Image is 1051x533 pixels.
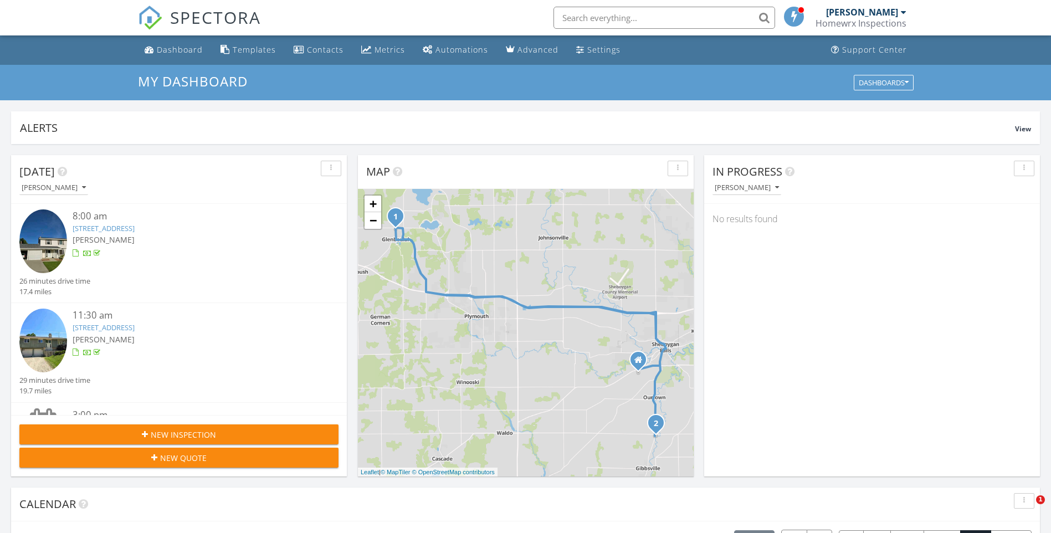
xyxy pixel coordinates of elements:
span: View [1015,124,1031,134]
button: [PERSON_NAME] [19,181,88,196]
a: [STREET_ADDRESS] [73,223,135,233]
a: Zoom in [365,196,381,212]
span: My Dashboard [138,72,248,90]
div: [PERSON_NAME] [826,7,898,18]
div: Support Center [842,44,907,55]
span: In Progress [712,164,782,179]
button: Dashboards [854,75,914,90]
div: 29 minutes drive time [19,375,90,386]
span: [PERSON_NAME] [73,334,135,345]
a: © OpenStreetMap contributors [412,469,495,475]
a: Support Center [827,40,911,60]
div: Automations [435,44,488,55]
button: [PERSON_NAME] [712,181,781,196]
div: 26 minutes drive time [19,276,90,286]
img: The Best Home Inspection Software - Spectora [138,6,162,30]
iframe: Intercom live chat [1013,495,1040,522]
div: N3669 state highway 32, Sheboygan Falls, WI 53085 [656,423,663,429]
span: SPECTORA [170,6,261,29]
input: Search everything... [553,7,775,29]
a: Templates [216,40,280,60]
div: Alerts [20,120,1015,135]
div: No results found [704,204,1040,234]
a: Leaflet [361,469,379,475]
button: New Quote [19,448,339,468]
div: 17.4 miles [19,286,90,297]
div: Dashboards [859,79,909,86]
div: | [358,468,498,477]
a: SPECTORA [138,15,261,38]
a: [STREET_ADDRESS] [73,322,135,332]
div: [PERSON_NAME] [715,184,779,192]
i: 1 [393,213,398,221]
a: Metrics [357,40,409,60]
span: 1 [1036,495,1045,504]
a: Zoom out [365,212,381,229]
span: New Quote [160,452,207,464]
div: [PERSON_NAME] [22,184,86,192]
div: 11:30 am [73,309,312,322]
a: Advanced [501,40,563,60]
a: © MapTiler [381,469,411,475]
div: Johnsonville WI 53085 [638,360,645,366]
div: Contacts [307,44,344,55]
a: 8:00 am [STREET_ADDRESS] [PERSON_NAME] 26 minutes drive time 17.4 miles [19,209,339,297]
span: [DATE] [19,164,55,179]
button: New Inspection [19,424,339,444]
div: 8:00 am [73,209,312,223]
a: Contacts [289,40,348,60]
span: New Inspection [151,429,216,440]
span: [PERSON_NAME] [73,234,135,245]
div: Dashboard [157,44,203,55]
span: Calendar [19,496,76,511]
div: Advanced [517,44,558,55]
a: Settings [572,40,625,60]
i: 2 [654,420,658,428]
img: 9329200%2Fcover_photos%2FHjc5c1peSDIz0IgkUUSb%2Fsmall.jpg [19,309,67,372]
div: Settings [587,44,621,55]
div: Metrics [375,44,405,55]
a: Automations (Basic) [418,40,493,60]
div: 19.7 miles [19,386,90,396]
img: 9306988%2Fcover_photos%2Fxw9ODj4SlvYzFhhFHlzf%2Fsmall.jpg [19,209,67,273]
div: 442 N Swift St, Glenbeulah, WI 53023 [396,216,402,223]
div: Homewrx Inspections [816,18,906,29]
a: Dashboard [140,40,207,60]
div: Templates [233,44,276,55]
span: Map [366,164,390,179]
a: 11:30 am [STREET_ADDRESS] [PERSON_NAME] 29 minutes drive time 19.7 miles [19,309,339,396]
div: 3:00 pm [73,408,312,422]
